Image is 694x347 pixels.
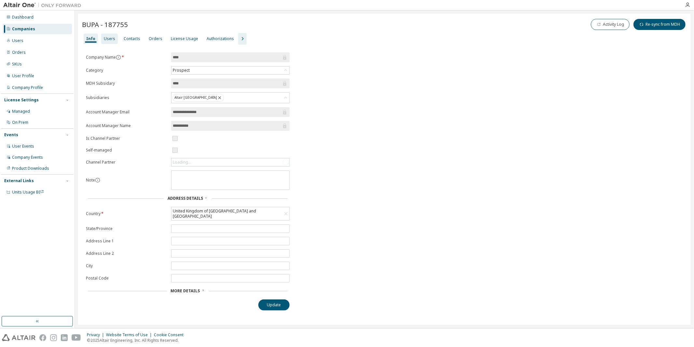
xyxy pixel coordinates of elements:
[12,120,28,125] div: On Prem
[86,263,167,268] label: City
[12,166,49,171] div: Product Downloads
[106,332,154,338] div: Website Terms of Use
[171,207,289,220] div: United Kingdom of [GEOGRAPHIC_DATA] and [GEOGRAPHIC_DATA]
[87,332,106,338] div: Privacy
[4,178,34,183] div: External Links
[86,226,167,231] label: State/Province
[12,144,34,149] div: User Events
[86,239,167,244] label: Address Line 1
[86,136,167,141] label: Is Channel Partner
[50,334,57,341] img: instagram.svg
[173,94,224,102] div: Altair [GEOGRAPHIC_DATA]
[86,211,167,216] label: Country
[86,68,167,73] label: Category
[12,155,43,160] div: Company Events
[591,19,630,30] button: Activity Log
[86,276,167,281] label: Postal Code
[12,38,23,43] div: Users
[86,251,167,256] label: Address Line 2
[12,73,34,79] div: User Profile
[173,160,191,165] div: Loading...
[39,334,46,341] img: facebook.svg
[124,36,140,41] div: Contacts
[172,208,282,220] div: United Kingdom of [GEOGRAPHIC_DATA] and [GEOGRAPHIC_DATA]
[171,288,200,294] span: More Details
[104,36,115,41] div: Users
[3,2,85,8] img: Altair One
[171,158,289,166] div: Loading...
[172,67,191,74] div: Prospect
[95,178,100,183] button: information
[171,66,289,74] div: Prospect
[258,299,290,311] button: Update
[72,334,81,341] img: youtube.svg
[12,26,35,32] div: Companies
[171,93,289,103] div: Altair [GEOGRAPHIC_DATA]
[149,36,162,41] div: Orders
[86,148,167,153] label: Self-managed
[12,189,44,195] span: Units Usage BI
[4,132,18,137] div: Events
[633,19,686,30] button: Re-sync from MDH
[2,334,35,341] img: altair_logo.svg
[86,81,167,86] label: MDH Subsidary
[61,334,68,341] img: linkedin.svg
[12,109,30,114] div: Managed
[116,55,121,60] button: information
[171,36,198,41] div: License Usage
[168,195,203,201] span: Address Details
[12,15,34,20] div: Dashboard
[86,55,167,60] label: Company Name
[12,62,22,67] div: SKUs
[86,177,95,183] label: Note
[207,36,234,41] div: Authorizations
[12,85,43,90] div: Company Profile
[82,20,128,29] span: BUPA - 187755
[86,123,167,128] label: Account Manager Name
[4,97,39,103] div: License Settings
[86,95,167,100] label: Subsidiaries
[87,338,187,343] p: © 2025 Altair Engineering, Inc. All Rights Reserved.
[86,160,167,165] label: Channel Partner
[154,332,187,338] div: Cookie Consent
[86,109,167,115] label: Account Manager Email
[12,50,26,55] div: Orders
[86,36,95,41] div: Info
